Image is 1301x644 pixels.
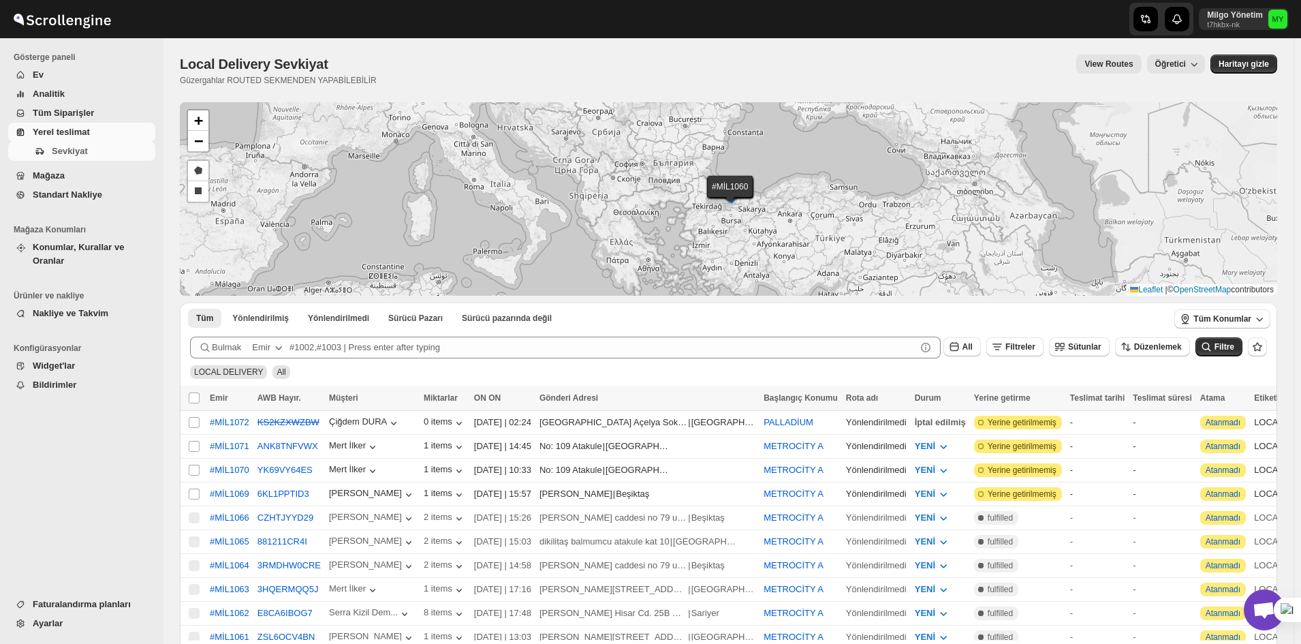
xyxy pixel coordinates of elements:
[474,487,531,501] div: [DATE] | 15:57
[257,536,307,547] button: 881211CR4I
[257,417,319,427] s: KS2KZXWZBW
[846,416,907,429] div: Yönlendirilmedi
[380,309,451,328] button: Claimable
[180,75,377,86] p: Güzergahlar ROUTED SEKMENDEN YAPABİLEBİLİR
[33,380,76,390] span: Bildirimler
[424,583,466,597] div: 1 items
[424,512,466,525] div: 2 items
[1219,59,1269,70] span: Haritayı gizle
[257,512,313,523] button: CZHTJYYD29
[539,416,755,429] div: |
[210,536,249,547] button: #MİL1065
[8,65,155,85] button: Ev
[210,489,249,499] div: #MİL1069
[988,417,1056,428] span: Yerine getirilmemiş
[474,630,531,644] div: [DATE] | 13:03
[907,459,958,481] button: YENİ
[721,189,742,204] img: Marker
[846,630,907,644] div: Yönlendirilmedi
[691,511,725,525] div: Beşiktaş
[691,559,725,572] div: Beşiktaş
[764,393,838,403] span: Başlangıç Konumu
[329,583,379,597] button: Mert İlker
[210,608,249,618] button: #MİL1062
[277,367,285,377] span: All
[764,441,824,451] button: METROCİTY A
[539,630,687,644] div: [PERSON_NAME][STREET_ADDRESS][PERSON_NAME]
[424,488,466,502] button: 1 items
[244,337,294,358] button: Emir
[1206,442,1240,451] button: Atanmadı
[462,313,552,324] span: Sürücü pazarında değil
[474,511,531,525] div: [DATE] | 15:26
[424,536,466,549] button: 2 items
[915,441,935,451] span: YENİ
[1206,418,1240,427] button: Atanmadı
[915,489,935,499] span: YENİ
[1133,440,1191,453] div: -
[539,559,755,572] div: |
[474,393,501,403] span: ON ON
[424,393,458,403] span: Miktarlar
[764,536,824,547] button: METROCİTY A
[915,393,941,403] span: Durum
[1070,416,1125,429] div: -
[210,632,249,642] button: #MİL1061
[1133,416,1191,429] div: -
[539,607,687,620] div: [PERSON_NAME] Hisar Cd. 25B Daire 6
[539,393,598,403] span: Gönderi Adresi
[846,463,907,477] div: Yönlendirilmedi
[224,309,297,328] button: Routed
[1155,59,1186,69] span: Öğretici
[1206,513,1240,523] button: Atanmadı
[329,512,416,525] div: [PERSON_NAME]
[8,356,155,375] button: Widget'lar
[210,417,249,427] button: #MİL1072
[210,560,249,570] button: #MİL1064
[424,607,466,621] div: 8 items
[1084,59,1133,70] span: View Routes
[329,559,416,573] div: [PERSON_NAME]
[539,463,755,477] div: |
[1134,342,1182,352] span: Düzenlemek
[1165,285,1167,294] span: |
[210,465,249,475] button: #MİL1070
[988,608,1013,619] span: fulfilled
[915,536,935,547] span: YENİ
[915,512,935,523] span: YENİ
[329,607,398,617] div: Serra Kizil Dem...
[721,187,741,202] img: Marker
[606,440,670,453] div: [GEOGRAPHIC_DATA]
[14,52,157,63] span: Gösterge paneli
[1005,342,1035,352] span: Filtreler
[210,441,249,451] button: #MİL1071
[986,337,1044,356] button: Filtreler
[539,535,755,549] div: |
[33,189,102,200] span: Standart Nakliye
[257,393,301,403] span: AWB Hayır.
[424,559,466,573] div: 2 items
[907,507,958,529] button: YENİ
[719,188,740,203] img: Marker
[988,441,1056,452] span: Yerine getirilmemiş
[764,512,824,523] button: METROCİTY A
[329,440,379,454] div: Mert İlker
[1133,583,1191,596] div: -
[33,618,63,628] span: Ayarlar
[1210,55,1277,74] button: Map action label
[300,309,377,328] button: Unrouted
[33,127,90,137] span: Yerel teslimat
[915,560,935,570] span: YENİ
[988,560,1013,571] span: fulfilled
[539,583,755,596] div: |
[1206,489,1240,499] button: Atanmadı
[764,489,824,499] button: METROCİTY A
[474,440,531,453] div: [DATE] | 14:45
[1133,511,1191,525] div: -
[1254,393,1286,403] span: Etiketler
[1272,15,1284,23] text: MY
